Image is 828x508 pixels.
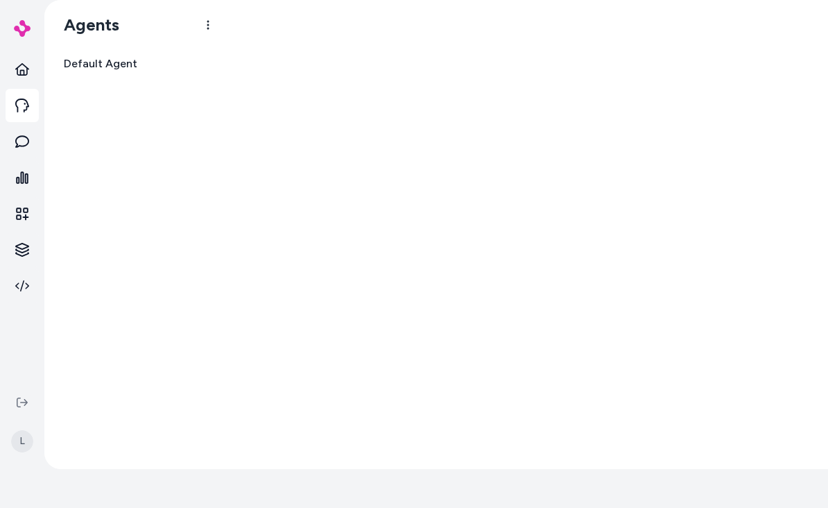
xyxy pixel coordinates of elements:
[8,419,36,464] button: L
[53,15,119,35] h1: Agents
[11,430,33,452] span: L
[14,20,31,37] img: alby Logo
[55,50,211,78] a: Default Agent
[64,56,137,72] span: Default Agent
